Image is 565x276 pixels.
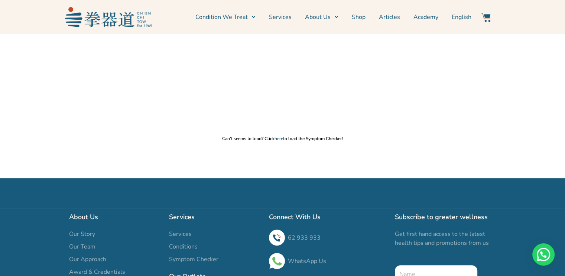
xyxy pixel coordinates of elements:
a: Services [269,8,292,26]
p: Get first hand access to the latest health tips and promotions from us [395,230,496,247]
h2: Services [169,212,262,222]
div: Need help? WhatsApp contact [532,243,555,266]
a: Services [169,230,262,238]
a: WhatsApp Us [288,257,326,265]
a: Articles [379,8,400,26]
a: Condition We Treat [195,8,256,26]
a: Academy [413,8,438,26]
span: Our Approach [69,255,106,264]
a: here [275,136,283,142]
h2: Subscribe to greater wellness [395,212,496,222]
span: Symptom Checker [169,255,218,264]
a: Conditions [169,242,262,251]
a: 62 933 933 [288,234,321,242]
a: Our Story [69,230,162,238]
a: Our Team [69,242,162,251]
a: Our Approach [69,255,162,264]
span: Our Team [69,242,95,251]
h2: Connect With Us [269,212,387,222]
a: Switch to English [452,8,471,26]
span: Our Story [69,230,95,238]
a: About Us [305,8,338,26]
nav: Menu [156,8,471,26]
span: Services [169,230,192,238]
p: Can’t seems to load? Click to load the Symptom Checker! [4,136,561,142]
img: Website Icon-03 [481,13,490,22]
a: Symptom Checker [169,255,262,264]
span: Conditions [169,242,198,251]
h2: About Us [69,212,162,222]
span: English [452,13,471,22]
a: Shop [352,8,366,26]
